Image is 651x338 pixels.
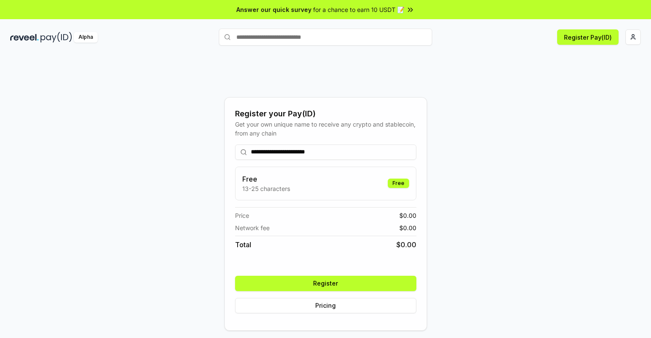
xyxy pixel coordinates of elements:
[399,223,416,232] span: $ 0.00
[557,29,619,45] button: Register Pay(ID)
[235,240,251,250] span: Total
[235,223,270,232] span: Network fee
[236,5,311,14] span: Answer our quick survey
[396,240,416,250] span: $ 0.00
[242,174,290,184] h3: Free
[235,120,416,138] div: Get your own unique name to receive any crypto and stablecoin, from any chain
[74,32,98,43] div: Alpha
[242,184,290,193] p: 13-25 characters
[41,32,72,43] img: pay_id
[235,298,416,313] button: Pricing
[10,32,39,43] img: reveel_dark
[235,276,416,291] button: Register
[388,179,409,188] div: Free
[235,211,249,220] span: Price
[313,5,404,14] span: for a chance to earn 10 USDT 📝
[235,108,416,120] div: Register your Pay(ID)
[399,211,416,220] span: $ 0.00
